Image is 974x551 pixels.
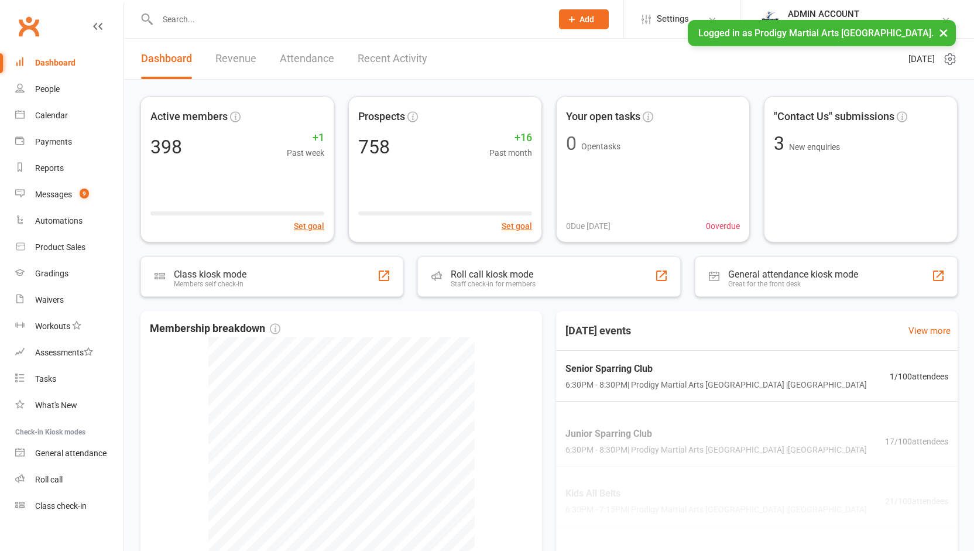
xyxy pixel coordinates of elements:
a: Roll call [15,467,124,493]
a: Reports [15,155,124,182]
div: Gradings [35,269,68,278]
div: 758 [358,138,390,156]
span: 0 overdue [706,220,740,232]
a: Waivers [15,287,124,313]
img: thumb_image1686208220.png [759,8,782,31]
div: Dashboard [35,58,76,67]
span: Past month [489,146,532,159]
span: 0 Due [DATE] [566,220,611,232]
span: 6:30PM - 8:30PM | Prodigy Martial Arts [GEOGRAPHIC_DATA] | [GEOGRAPHIC_DATA] [565,444,867,457]
a: View more [908,324,951,338]
div: 0 [566,134,577,153]
div: Automations [35,216,83,225]
span: Active members [150,108,228,125]
div: Roll call kiosk mode [451,269,536,280]
a: Product Sales [15,234,124,261]
a: Dashboard [141,39,192,79]
button: Add [559,9,609,29]
span: Add [579,15,594,24]
div: Members self check-in [174,280,246,288]
div: Assessments [35,348,93,357]
a: Revenue [215,39,256,79]
a: Automations [15,208,124,234]
button: Set goal [294,220,324,232]
a: Calendar [15,102,124,129]
span: Junior Sparring Club [565,426,867,442]
div: General attendance [35,449,107,458]
a: Payments [15,129,124,155]
span: +16 [489,129,532,146]
span: +1 [287,129,324,146]
div: What's New [35,401,77,410]
div: 398 [150,138,182,156]
a: Messages 9 [15,182,124,208]
div: Tasks [35,374,56,384]
div: Calendar [35,111,68,120]
span: 6:30PM - 8:30PM | Prodigy Martial Arts [GEOGRAPHIC_DATA] | [GEOGRAPHIC_DATA] [565,378,867,391]
span: Logged in as Prodigy Martial Arts [GEOGRAPHIC_DATA]. [698,28,934,39]
a: Dashboard [15,50,124,76]
span: Prospects [358,108,405,125]
div: Reports [35,163,64,173]
a: What's New [15,392,124,419]
span: Past week [287,146,324,159]
a: Tasks [15,366,124,392]
div: Staff check-in for members [451,280,536,288]
div: General attendance kiosk mode [728,269,858,280]
a: General attendance kiosk mode [15,440,124,467]
span: [DATE] [908,52,935,66]
div: Product Sales [35,242,85,252]
a: People [15,76,124,102]
span: 9 [80,189,89,199]
h3: [DATE] events [556,320,640,341]
button: Set goal [502,220,532,232]
span: 21 / 100 attendees [885,495,948,508]
span: Your open tasks [566,108,640,125]
input: Search... [154,11,544,28]
a: Gradings [15,261,124,287]
a: Class kiosk mode [15,493,124,519]
span: Kids All Belts [565,486,867,501]
div: Roll call [35,475,63,484]
span: Membership breakdown [150,320,280,337]
a: Attendance [280,39,334,79]
div: Messages [35,190,72,199]
span: 17 / 100 attendees [885,435,948,448]
span: 1 / 100 attendees [890,370,948,383]
span: Senior Sparring Club [565,361,867,377]
a: Assessments [15,340,124,366]
div: ADMIN ACCOUNT [788,9,941,19]
div: Prodigy Martial Arts [GEOGRAPHIC_DATA] [788,19,941,30]
a: Recent Activity [358,39,427,79]
div: Class kiosk mode [174,269,246,280]
div: Workouts [35,321,70,331]
div: Waivers [35,295,64,304]
span: Open tasks [581,142,620,151]
div: People [35,84,60,94]
span: 3 [774,132,789,155]
span: New enquiries [789,142,840,152]
button: × [933,20,954,45]
a: Clubworx [14,12,43,41]
span: "Contact Us" submissions [774,108,894,125]
div: Payments [35,137,72,146]
a: Workouts [15,313,124,340]
div: Great for the front desk [728,280,858,288]
span: 6:30PM - 7:15PM | Prodigy Martial Arts [GEOGRAPHIC_DATA] | [GEOGRAPHIC_DATA] [565,503,867,516]
div: Class check-in [35,501,87,511]
span: Settings [657,6,689,32]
